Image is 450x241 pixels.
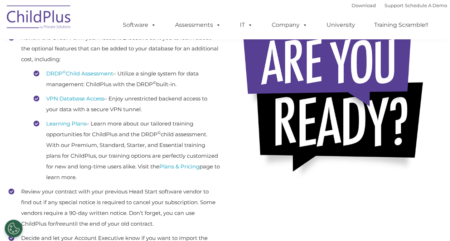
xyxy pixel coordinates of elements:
a: Software [116,18,163,32]
a: Training Scramble!! [367,18,435,32]
iframe: Chat Widget [333,164,450,241]
a: Assessments [168,18,228,32]
a: Support [384,3,403,8]
li: Review the Order Form your Account Executive sent you to learn about the optional features that c... [9,33,220,183]
button: Cookies Settings [5,220,23,237]
a: IT [233,18,260,32]
li: – Utilize a single system for data management: ChildPlus with the DRDP built-in. [34,68,220,90]
li: – Learn more about our tailored training opportunities for ChildPlus and the DRDP child assessmen... [34,118,220,183]
sup: © [153,80,156,85]
a: Plans & Pricing [159,163,199,170]
a: DRDP©Child Assessment [46,70,113,77]
a: University [319,18,362,32]
a: VPN Database Access [46,95,104,102]
img: ChildPlus by Procare Solutions [3,0,75,36]
sup: © [63,69,66,74]
a: Download [352,3,376,8]
a: Schedule A Demo [405,3,447,8]
li: Review your contract with your previous Head Start software vendor to find out if any special not... [9,186,220,229]
sup: © [158,130,161,135]
img: areyouready [236,17,436,187]
a: Company [265,18,315,32]
li: – Enjoy unrestricted backend access to your data with a secure VPN tunnel. [34,93,220,115]
a: Learning Plans [46,120,86,127]
font: | [352,3,447,8]
em: free [55,220,66,227]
